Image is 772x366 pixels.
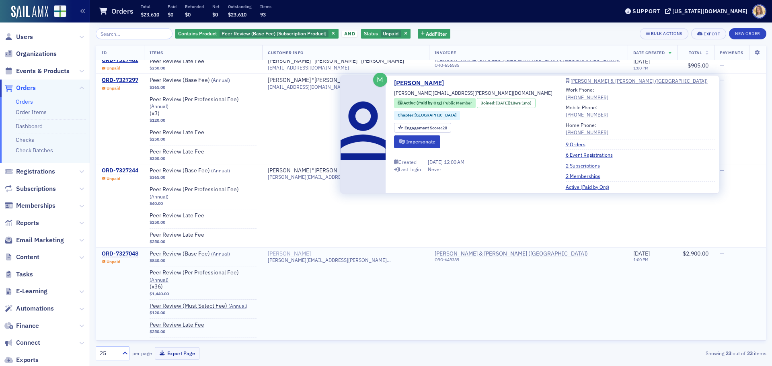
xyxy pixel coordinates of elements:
[16,201,55,210] span: Memberships
[150,291,169,296] span: $1,440.00
[683,250,708,257] span: $2,900.00
[435,250,588,258] span: Frazier & Deeter (Huntsville)
[212,4,220,9] p: Net
[566,121,608,136] div: Home Phone:
[16,356,39,364] span: Exports
[566,129,608,136] div: [PHONE_NUMBER]
[150,193,168,200] span: ( Annual )
[107,176,120,181] div: Unpaid
[16,33,33,41] span: Users
[340,31,360,37] button: and
[4,84,36,92] a: Orders
[394,111,460,120] div: Chapter:
[150,58,251,65] span: Peer Review Late Fee
[150,50,163,55] span: Items
[268,174,388,180] span: [PERSON_NAME][EMAIL_ADDRESS][DOMAIN_NAME]
[633,250,650,257] span: [DATE]
[426,30,447,37] span: Add Filter
[268,167,404,174] a: [PERSON_NAME] "[PERSON_NAME]" [PERSON_NAME]
[16,304,54,313] span: Automations
[11,6,48,18] a: SailAMX
[640,28,688,39] button: Bulk Actions
[566,104,608,119] div: Mobile Phone:
[4,356,39,364] a: Exports
[444,159,464,165] span: 12:00 AM
[260,4,271,9] p: Items
[150,231,251,239] a: Peer Review Late Fee
[418,29,451,39] button: AddFilter
[150,77,251,84] a: Peer Review (Base Fee) (Annual)
[132,350,152,357] label: per page
[228,4,252,9] p: Outstanding
[633,257,649,262] time: 1:00 PM
[4,49,57,58] a: Organizations
[150,118,165,123] span: $120.00
[720,50,743,55] span: Payments
[566,94,608,101] a: [PHONE_NUMBER]
[150,276,168,283] span: ( Annual )
[435,250,622,266] span: Frazier & Deeter (Huntsville)
[16,49,57,58] span: Organizations
[168,4,177,9] p: Paid
[16,136,34,143] a: Checks
[435,250,588,258] a: [PERSON_NAME] & [PERSON_NAME] ([GEOGRAPHIC_DATA])
[48,5,66,19] a: View Homepage
[16,67,70,76] span: Events & Products
[16,167,55,176] span: Registrations
[102,167,138,174] a: ORD-7327244
[428,166,441,173] div: Never
[107,259,120,264] div: Unpaid
[150,303,251,310] a: Peer Review (Must Select Fee) (Annual)
[150,212,251,219] a: Peer Review Late Fee
[566,86,608,101] div: Work Phone:
[16,147,53,154] a: Check Batches
[16,123,43,130] a: Dashboard
[212,11,218,18] span: $0
[398,112,415,118] span: Chapter :
[16,108,47,116] a: Order Items
[150,269,257,283] span: Peer Review (Per Professional Fee)
[268,250,311,258] div: [PERSON_NAME]
[342,31,357,37] span: and
[211,77,230,83] span: ( Annual )
[394,123,451,133] div: Engagement Score: 28
[16,98,33,105] a: Orders
[496,100,532,106] div: (18yrs 1mo)
[268,77,404,84] div: [PERSON_NAME] "[PERSON_NAME]" [PERSON_NAME]
[688,62,708,69] span: $905.00
[361,29,411,39] div: Unpaid
[394,98,476,108] div: Active (Paid by Org): Active (Paid by Org): Public Member
[16,287,47,296] span: E-Learning
[150,220,165,225] span: $250.00
[16,321,39,330] span: Finance
[398,160,417,164] div: Created
[150,167,251,174] span: Peer Review (Base Fee)
[111,6,133,16] h1: Orders
[729,29,766,37] a: New Order
[566,111,608,118] div: [PHONE_NUMBER]
[102,77,138,84] a: ORD-7327297
[141,4,159,9] p: Total
[102,250,138,258] a: ORD-7327048
[107,86,120,91] div: Unpaid
[150,85,165,90] span: $365.00
[150,148,251,155] a: Peer Review Late Fee
[222,30,326,37] span: Peer Review (Base Fee) [Subscription Product]
[150,310,165,315] span: $120.00
[168,11,173,18] span: $0
[720,250,724,257] span: —
[268,65,349,71] span: [EMAIL_ADDRESS][DOMAIN_NAME]
[150,175,165,180] span: $365.00
[383,30,398,37] span: Unpaid
[566,151,619,158] a: 6 Event Registrations
[4,287,47,296] a: E-Learning
[185,4,204,9] p: Refunded
[150,239,165,244] span: $250.00
[729,28,766,39] button: New Order
[566,183,615,190] a: Active (Paid by Org)
[665,8,750,14] button: [US_STATE][DOMAIN_NAME]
